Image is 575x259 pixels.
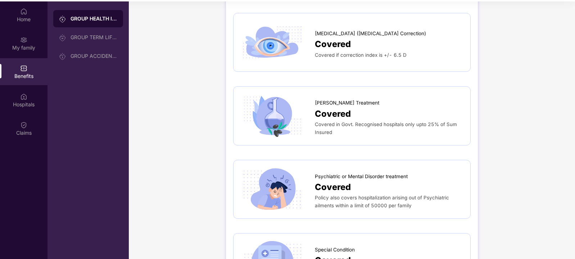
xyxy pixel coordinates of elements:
img: svg+xml;base64,PHN2ZyBpZD0iQ2xhaW0iIHhtbG5zPSJodHRwOi8vd3d3LnczLm9yZy8yMDAwL3N2ZyIgd2lkdGg9IjIwIi... [20,121,27,129]
span: Special Condition [315,246,355,254]
img: svg+xml;base64,PHN2ZyB3aWR0aD0iMjAiIGhlaWdodD0iMjAiIHZpZXdCb3g9IjAgMCAyMCAyMCIgZmlsbD0ibm9uZSIgeG... [59,15,66,23]
div: GROUP ACCIDENTAL INSURANCE [71,53,117,59]
img: icon [241,20,304,64]
span: Covered if correction index is +/­- 6.5 D [315,52,407,58]
img: svg+xml;base64,PHN2ZyB3aWR0aD0iMjAiIGhlaWdodD0iMjAiIHZpZXdCb3g9IjAgMCAyMCAyMCIgZmlsbD0ibm9uZSIgeG... [20,36,27,43]
span: Covered in Govt. Recognised hospitals only upto 25% of Sum Insured [315,121,457,135]
img: svg+xml;base64,PHN2ZyBpZD0iQmVuZWZpdHMiIHhtbG5zPSJodHRwOi8vd3d3LnczLm9yZy8yMDAwL3N2ZyIgd2lkdGg9Ij... [20,65,27,72]
img: svg+xml;base64,PHN2ZyBpZD0iSG9tZSIgeG1sbnM9Imh0dHA6Ly93d3cudzMub3JnLzIwMDAvc3ZnIiB3aWR0aD0iMjAiIG... [20,8,27,15]
img: icon [241,167,304,211]
img: icon [241,94,304,138]
span: Covered [315,180,351,194]
img: svg+xml;base64,PHN2ZyB3aWR0aD0iMjAiIGhlaWdodD0iMjAiIHZpZXdCb3g9IjAgMCAyMCAyMCIgZmlsbD0ibm9uZSIgeG... [59,34,66,41]
img: svg+xml;base64,PHN2ZyB3aWR0aD0iMjAiIGhlaWdodD0iMjAiIHZpZXdCb3g9IjAgMCAyMCAyMCIgZmlsbD0ibm9uZSIgeG... [59,53,66,60]
div: GROUP HEALTH INSURANCE [71,15,117,22]
span: [MEDICAL_DATA] ([MEDICAL_DATA] Correction) [315,30,426,37]
span: Covered [315,107,351,120]
span: Policy also covers hospitalization arising out of Psychiatric ailments within a limit of 50000 pe... [315,195,449,208]
span: [PERSON_NAME] Treatment [315,99,379,107]
div: GROUP TERM LIFE INSURANCE [71,34,117,40]
span: Covered [315,37,351,51]
span: Psychiatric or Mental Disorder treatment [315,173,408,180]
img: svg+xml;base64,PHN2ZyBpZD0iSG9zcGl0YWxzIiB4bWxucz0iaHR0cDovL3d3dy53My5vcmcvMjAwMC9zdmciIHdpZHRoPS... [20,93,27,100]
